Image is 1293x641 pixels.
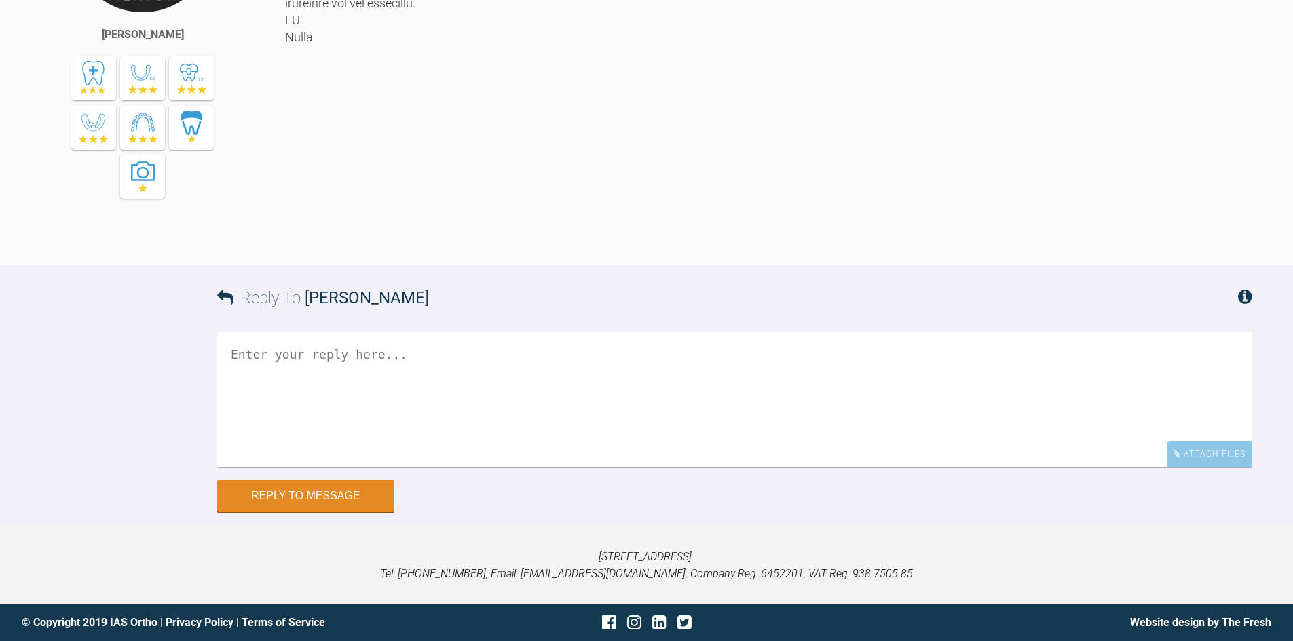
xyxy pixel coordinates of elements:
[217,480,394,512] button: Reply to Message
[217,285,429,311] h3: Reply To
[22,614,438,632] div: © Copyright 2019 IAS Ortho | |
[22,548,1271,583] p: [STREET_ADDRESS]. Tel: [PHONE_NUMBER], Email: [EMAIL_ADDRESS][DOMAIN_NAME], Company Reg: 6452201,...
[102,26,184,43] div: [PERSON_NAME]
[305,288,429,307] span: [PERSON_NAME]
[1167,441,1252,467] div: Attach Files
[166,616,233,629] a: Privacy Policy
[1130,616,1271,629] a: Website design by The Fresh
[242,616,325,629] a: Terms of Service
